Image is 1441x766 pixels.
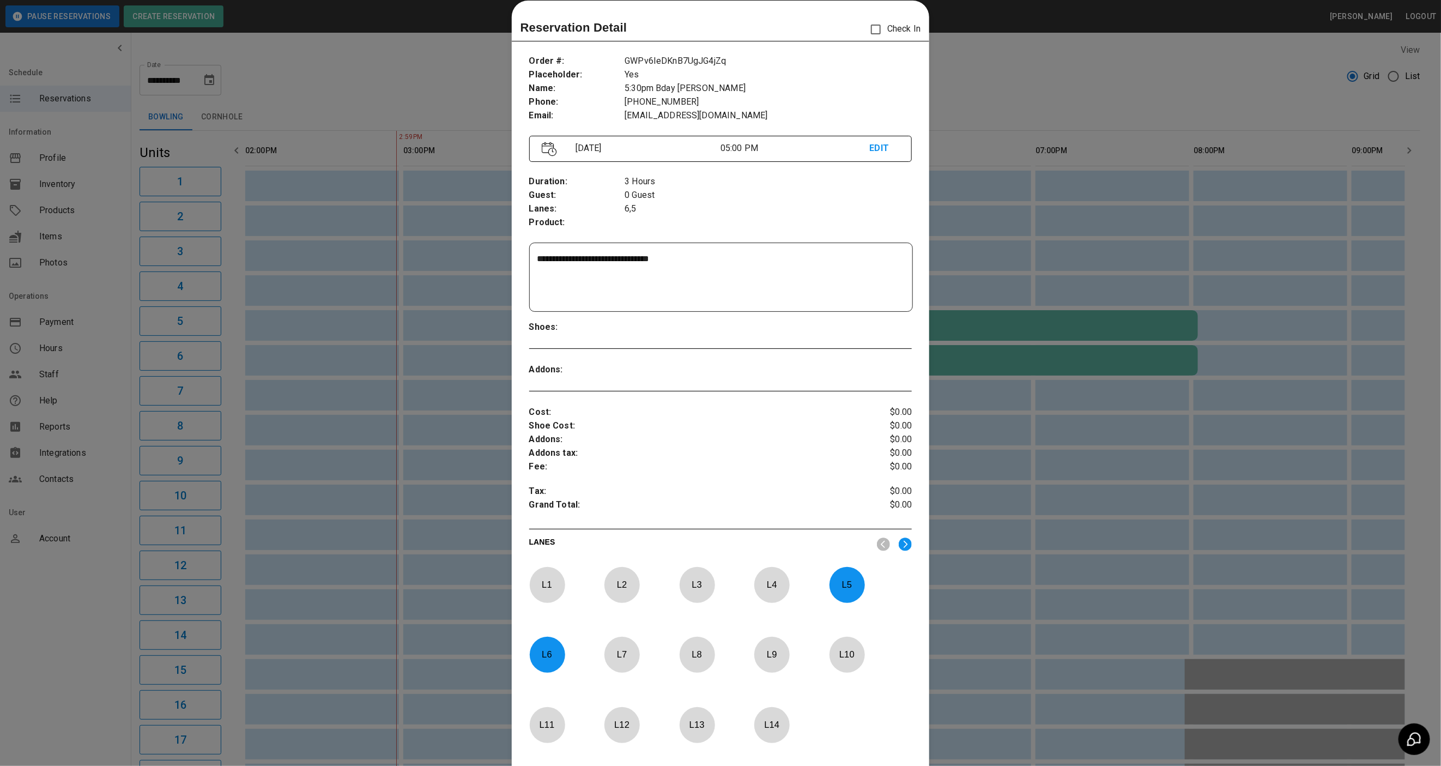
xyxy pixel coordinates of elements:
[529,68,625,82] p: Placeholder :
[529,712,565,738] p: L 11
[520,19,627,37] p: Reservation Detail
[625,82,912,95] p: 5:30pm Bday [PERSON_NAME]
[529,498,849,515] p: Grand Total :
[848,460,912,474] p: $0.00
[529,572,565,598] p: L 1
[829,572,865,598] p: L 5
[848,498,912,515] p: $0.00
[604,712,640,738] p: L 12
[625,95,912,109] p: [PHONE_NUMBER]
[571,142,720,155] p: [DATE]
[848,447,912,460] p: $0.00
[754,642,790,667] p: L 9
[679,712,715,738] p: L 13
[877,538,890,551] img: nav_left.svg
[604,642,640,667] p: L 7
[529,363,625,377] p: Addons :
[529,321,625,334] p: Shoes :
[529,202,625,216] p: Lanes :
[529,536,869,552] p: LANES
[529,189,625,202] p: Guest :
[529,55,625,68] p: Order # :
[754,572,790,598] p: L 4
[529,460,849,474] p: Fee :
[625,202,912,216] p: 6,5
[529,419,849,433] p: Shoe Cost :
[529,642,565,667] p: L 6
[604,572,640,598] p: L 2
[625,55,912,68] p: GWPv6IeDKnB7UgJG4jZq
[542,142,557,156] img: Vector
[848,419,912,433] p: $0.00
[870,142,900,155] p: EDIT
[848,433,912,447] p: $0.00
[864,18,921,41] p: Check In
[625,189,912,202] p: 0 Guest
[625,175,912,189] p: 3 Hours
[529,82,625,95] p: Name :
[529,406,849,419] p: Cost :
[720,142,870,155] p: 05:00 PM
[529,485,849,498] p: Tax :
[829,642,865,667] p: L 10
[899,538,912,551] img: right.svg
[529,175,625,189] p: Duration :
[529,447,849,460] p: Addons tax :
[754,712,790,738] p: L 14
[625,68,912,82] p: Yes
[679,572,715,598] p: L 3
[625,109,912,123] p: [EMAIL_ADDRESS][DOMAIN_NAME]
[679,642,715,667] p: L 8
[529,109,625,123] p: Email :
[529,95,625,109] p: Phone :
[848,406,912,419] p: $0.00
[529,433,849,447] p: Addons :
[529,216,625,230] p: Product :
[848,485,912,498] p: $0.00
